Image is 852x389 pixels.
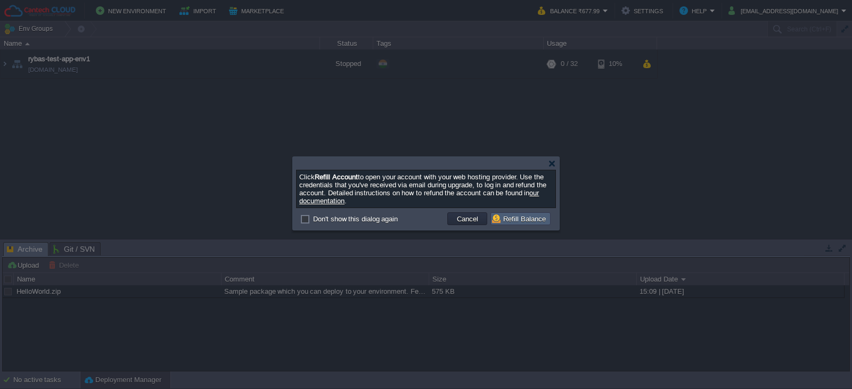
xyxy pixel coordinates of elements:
button: Refill Balance [492,214,549,224]
div: Click to open your account with your web hosting provider. Use the credentials that you've receiv... [299,173,553,205]
b: Refill Account [315,173,358,181]
label: Don't show this dialog again [313,215,398,223]
a: our documentation [299,189,539,205]
button: Cancel [454,214,481,224]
